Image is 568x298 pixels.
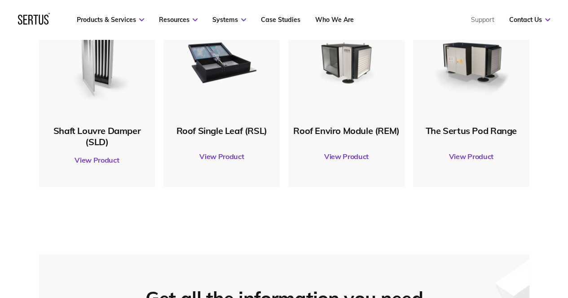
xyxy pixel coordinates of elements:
[159,16,198,24] a: Resources
[315,16,354,24] a: Who We Are
[471,16,494,24] a: Support
[44,125,151,147] div: Shaft Louvre Damper (SLD)
[77,16,144,24] a: Products & Services
[418,125,525,136] div: The Sertus Pod Range
[293,144,400,169] a: View Product
[406,194,568,298] iframe: Chat Widget
[168,144,275,169] a: View Product
[261,16,300,24] a: Case Studies
[418,144,525,169] a: View Product
[212,16,246,24] a: Systems
[44,147,151,173] a: View Product
[168,125,275,136] div: Roof Single Leaf (RSL)
[293,125,400,136] div: Roof Enviro Module (REM)
[509,16,550,24] a: Contact Us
